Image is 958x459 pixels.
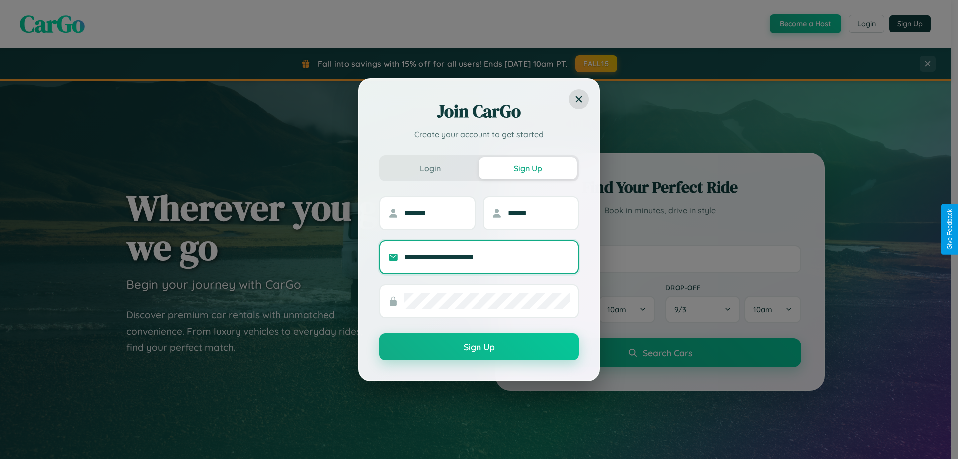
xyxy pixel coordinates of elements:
button: Sign Up [379,333,579,360]
button: Sign Up [479,157,577,179]
p: Create your account to get started [379,128,579,140]
button: Login [381,157,479,179]
h2: Join CarGo [379,99,579,123]
div: Give Feedback [946,209,953,250]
